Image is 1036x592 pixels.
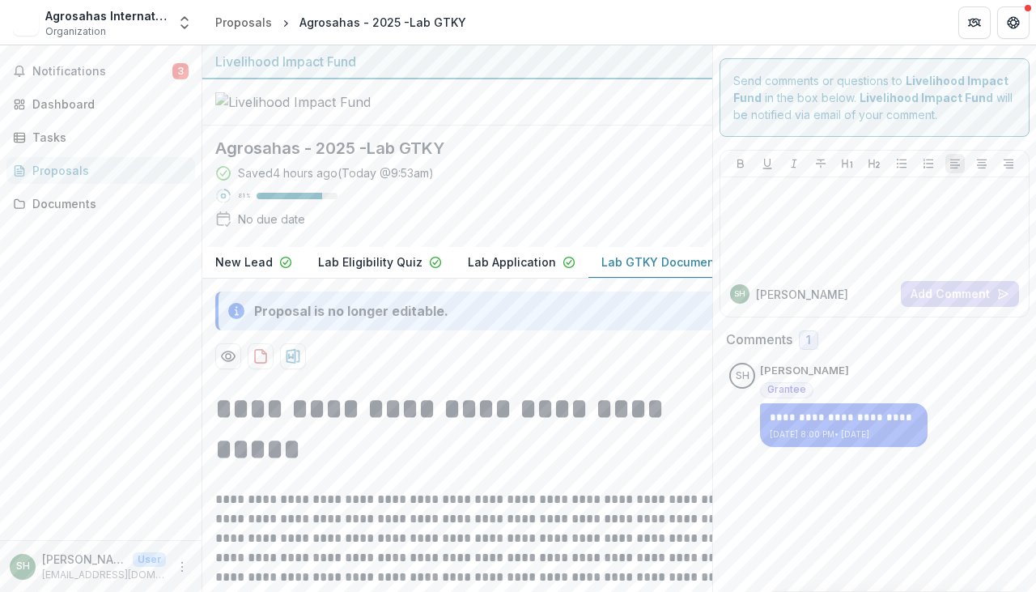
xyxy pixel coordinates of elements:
button: Ordered List [919,154,938,173]
button: Partners [958,6,991,39]
div: Agrosahas International Pvt Ltd [45,7,167,24]
div: Agrosahas - 2025 -Lab GTKY [299,14,466,31]
button: Italicize [784,154,804,173]
button: Preview 924d69f1-f42b-4f0f-9900-228151be131d-10.pdf [215,343,241,369]
button: More [172,557,192,577]
div: Proposal is no longer editable. [254,301,448,321]
button: Bullet List [892,154,911,173]
p: Lab Application [468,253,556,270]
span: Organization [45,24,106,39]
span: Grantee [767,384,806,395]
div: Sachin Hanwate [16,561,30,572]
div: Proposals [215,14,272,31]
button: Notifications3 [6,58,195,84]
button: Get Help [997,6,1030,39]
img: Agrosahas International Pvt Ltd [13,10,39,36]
nav: breadcrumb [209,11,473,34]
h2: Agrosahas - 2025 -Lab GTKY [215,138,673,158]
strong: Livelihood Impact Fund [860,91,993,104]
p: [PERSON_NAME] [756,286,848,303]
span: 3 [172,63,189,79]
button: Align Left [945,154,965,173]
span: Notifications [32,65,172,79]
div: Sachin Hanwate [736,371,749,381]
button: Strike [811,154,830,173]
p: [PERSON_NAME] [42,551,126,568]
div: Livelihood Impact Fund [215,52,699,71]
img: Livelihood Impact Fund [215,92,377,112]
a: Documents [6,190,195,217]
div: Tasks [32,129,182,146]
button: download-proposal [248,343,274,369]
p: [DATE] 8:00 PM • [DATE] [770,428,918,441]
a: Dashboard [6,91,195,117]
div: Sachin Hanwate [734,290,745,298]
div: No due date [238,211,305,228]
p: [PERSON_NAME] [760,363,849,379]
div: Proposals [32,162,182,179]
span: 1 [806,334,811,347]
button: Open entity switcher [173,6,196,39]
button: Add Comment [901,281,1019,307]
div: Send comments or questions to in the box below. will be notified via email of your comment. [720,58,1030,137]
p: [EMAIL_ADDRESS][DOMAIN_NAME] [42,568,166,582]
button: Underline [758,154,777,173]
button: Heading 2 [864,154,884,173]
button: download-proposal [280,343,306,369]
p: Lab Eligibility Quiz [318,253,422,270]
div: Dashboard [32,96,182,113]
button: Align Center [972,154,991,173]
a: Proposals [6,157,195,184]
button: Bold [731,154,750,173]
p: 81 % [238,190,250,202]
button: Heading 1 [838,154,857,173]
div: Documents [32,195,182,212]
p: Lab GTKY Document Request [601,253,769,270]
button: Align Right [999,154,1018,173]
p: New Lead [215,253,273,270]
a: Tasks [6,124,195,151]
p: User [133,552,166,567]
h2: Comments [726,332,792,347]
a: Proposals [209,11,278,34]
div: Saved 4 hours ago ( Today @ 9:53am ) [238,164,434,181]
